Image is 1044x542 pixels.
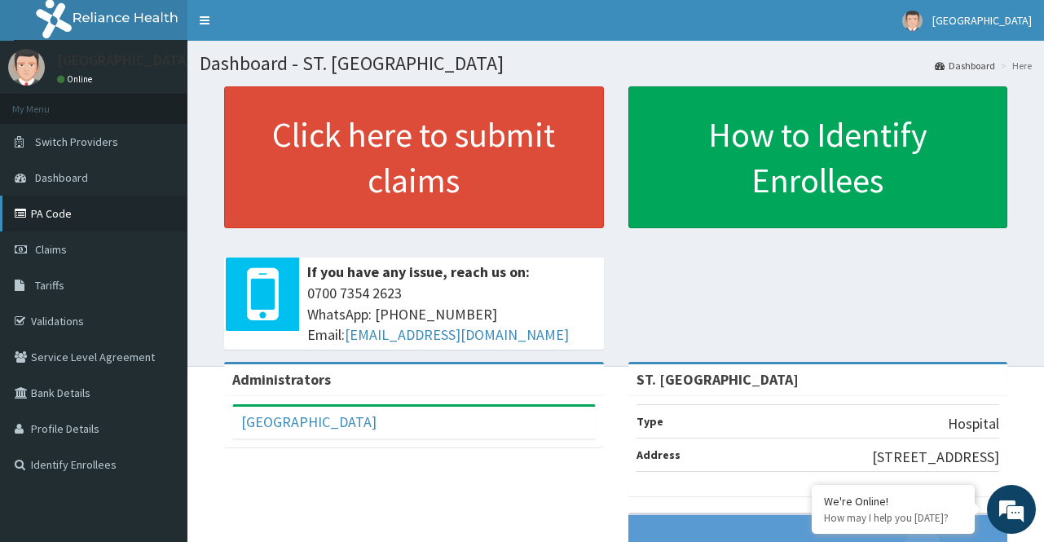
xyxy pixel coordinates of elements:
a: Click here to submit claims [224,86,604,228]
span: Switch Providers [35,134,118,149]
p: [STREET_ADDRESS] [872,447,999,468]
span: Tariffs [35,278,64,293]
img: User Image [902,11,923,31]
a: How to Identify Enrollees [628,86,1008,228]
li: Here [997,59,1032,73]
span: [GEOGRAPHIC_DATA] [932,13,1032,28]
img: User Image [8,49,45,86]
a: [GEOGRAPHIC_DATA] [241,412,377,431]
a: Online [57,73,96,85]
a: [EMAIL_ADDRESS][DOMAIN_NAME] [345,325,569,344]
b: Type [637,414,663,429]
p: Hospital [948,413,999,434]
p: How may I help you today? [824,511,963,525]
span: Claims [35,242,67,257]
a: Dashboard [935,59,995,73]
b: If you have any issue, reach us on: [307,262,530,281]
b: Administrators [232,370,331,389]
b: Address [637,447,681,462]
strong: ST. [GEOGRAPHIC_DATA] [637,370,799,389]
span: 0700 7354 2623 WhatsApp: [PHONE_NUMBER] Email: [307,283,596,346]
p: [GEOGRAPHIC_DATA] [57,53,192,68]
h1: Dashboard - ST. [GEOGRAPHIC_DATA] [200,53,1032,74]
span: Dashboard [35,170,88,185]
div: We're Online! [824,494,963,509]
